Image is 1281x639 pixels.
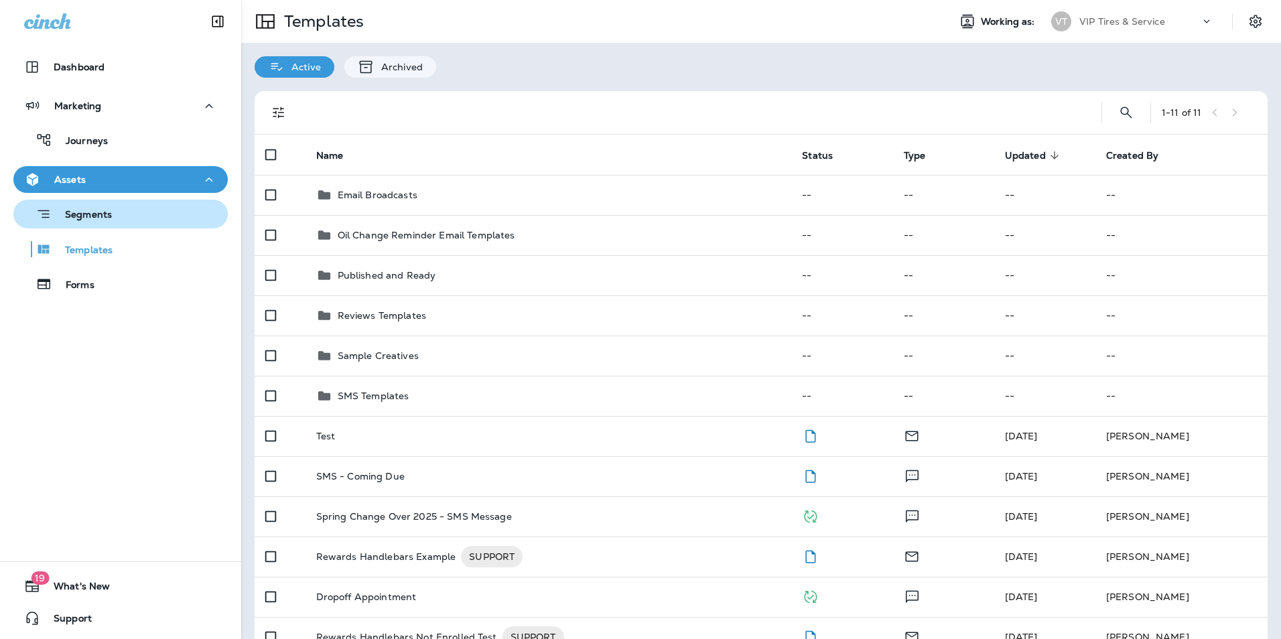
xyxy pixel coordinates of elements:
span: Name [316,150,344,161]
span: Published [802,589,819,601]
span: Support [40,613,92,629]
p: SMS - Coming Due [316,471,405,482]
td: -- [1095,295,1268,336]
button: Assets [13,166,228,193]
td: -- [791,175,892,215]
td: -- [994,255,1095,295]
p: Rewards Handlebars Example [316,546,456,567]
span: J-P Scoville [1005,510,1038,522]
p: Templates [279,11,364,31]
p: Forms [52,279,94,292]
td: [PERSON_NAME] [1095,456,1268,496]
span: Created By [1106,150,1158,161]
button: Settings [1243,9,1268,33]
p: Spring Change Over 2025 - SMS Message [316,511,512,522]
td: -- [893,336,994,376]
td: -- [791,336,892,376]
span: What's New [40,581,110,597]
td: -- [791,255,892,295]
span: J-P Scoville [1005,470,1038,482]
span: Email [904,429,920,441]
p: Dropoff Appointment [316,591,417,602]
td: -- [893,376,994,416]
span: Text [904,589,921,601]
button: Templates [13,235,228,263]
span: SUPPORT [461,550,523,563]
td: -- [893,215,994,255]
div: VT [1051,11,1071,31]
td: -- [1095,336,1268,376]
span: Published [802,509,819,521]
p: Oil Change Reminder Email Templates [338,230,515,240]
p: Journeys [52,135,108,148]
td: -- [893,295,994,336]
p: Marketing [54,100,101,111]
button: Search Templates [1113,99,1140,126]
td: -- [994,295,1095,336]
td: -- [791,376,892,416]
p: VIP Tires & Service [1079,16,1165,27]
td: [PERSON_NAME] [1095,577,1268,617]
span: Draft [802,549,819,561]
td: -- [994,175,1095,215]
p: Published and Ready [338,270,436,281]
span: J-P Scoville [1005,591,1038,603]
td: [PERSON_NAME] [1095,537,1268,577]
span: Type [904,150,926,161]
td: -- [994,215,1095,255]
span: Status [802,150,833,161]
span: Status [802,149,850,161]
td: -- [1095,376,1268,416]
p: Email Broadcasts [338,190,417,200]
td: -- [994,336,1095,376]
span: Working as: [981,16,1038,27]
span: Updated [1005,150,1046,161]
p: Active [285,62,321,72]
button: Segments [13,200,228,228]
button: 19What's New [13,573,228,599]
td: -- [893,255,994,295]
td: [PERSON_NAME] [1095,496,1268,537]
button: Collapse Sidebar [199,8,237,35]
td: -- [791,215,892,255]
button: Dashboard [13,54,228,80]
p: Dashboard [54,62,105,72]
button: Filters [265,99,292,126]
span: Created By [1106,149,1176,161]
span: Text [904,509,921,521]
td: -- [1095,175,1268,215]
p: SMS Templates [338,390,409,401]
td: -- [994,376,1095,416]
p: Archived [375,62,423,72]
td: -- [1095,215,1268,255]
span: Type [904,149,943,161]
td: [PERSON_NAME] [1095,416,1268,456]
span: Email [904,549,920,561]
span: Draft [802,429,819,441]
div: 1 - 11 of 11 [1162,107,1201,118]
span: Draft [802,469,819,481]
span: Text [904,469,921,481]
td: -- [791,295,892,336]
p: Sample Creatives [338,350,419,361]
button: Forms [13,270,228,298]
p: Segments [52,209,112,222]
div: SUPPORT [461,546,523,567]
button: Marketing [13,92,228,119]
button: Support [13,605,228,632]
p: Assets [54,174,86,185]
td: -- [1095,255,1268,295]
td: -- [893,175,994,215]
span: Priscilla Valverde [1005,430,1038,442]
button: Journeys [13,126,228,154]
p: Templates [52,244,113,257]
span: Name [316,149,361,161]
p: Test [316,431,336,441]
p: Reviews Templates [338,310,426,321]
span: 19 [31,571,49,585]
span: Priscilla Valverde [1005,551,1038,563]
span: Updated [1005,149,1063,161]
